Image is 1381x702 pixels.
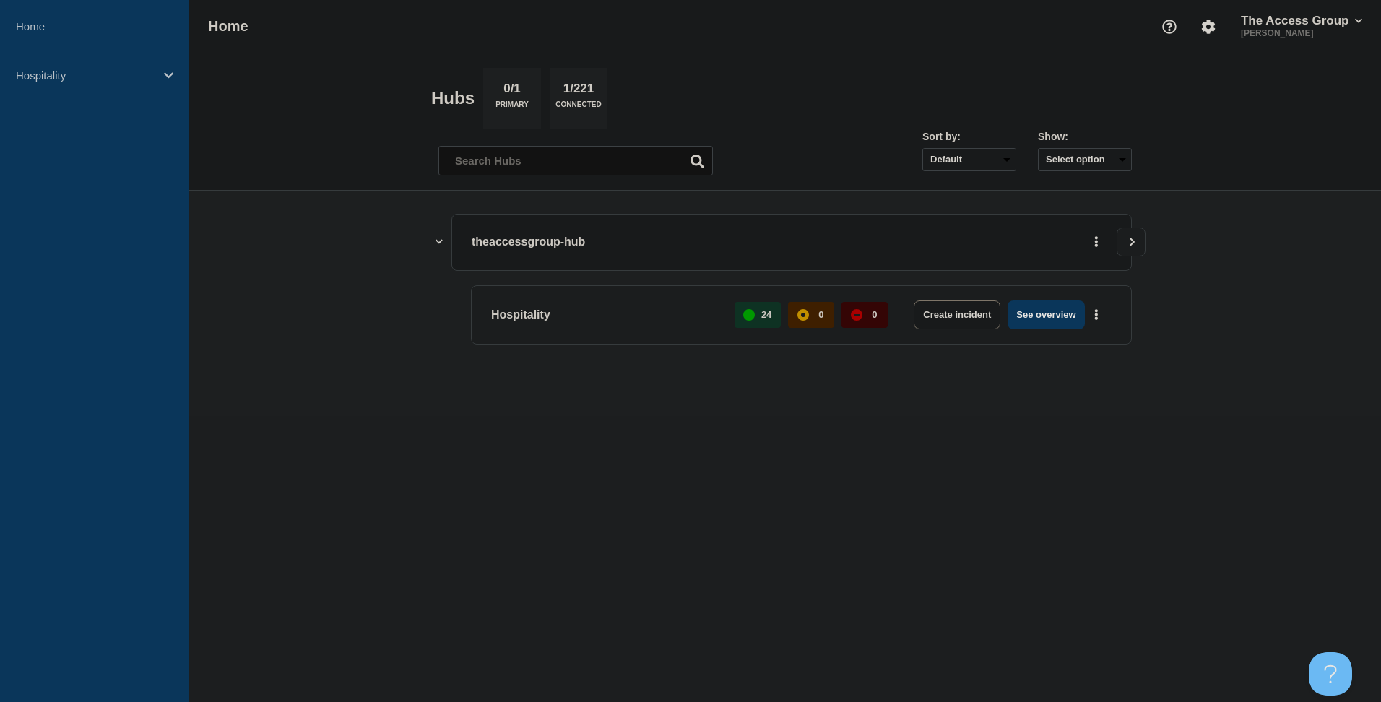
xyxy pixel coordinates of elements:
button: Account settings [1193,12,1224,42]
button: Show Connected Hubs [436,237,443,248]
button: Create incident [914,300,1000,329]
div: affected [797,309,809,321]
p: 0/1 [498,82,527,100]
button: See overview [1008,300,1084,329]
div: Show: [1038,131,1132,142]
button: More actions [1087,229,1106,256]
button: Select option [1038,148,1132,171]
h1: Home [208,18,248,35]
p: Connected [555,100,601,116]
input: Search Hubs [438,146,713,175]
div: down [851,309,862,321]
p: Hospitality [491,300,718,329]
p: 1/221 [558,82,599,100]
button: Support [1154,12,1185,42]
p: 24 [761,309,771,320]
div: Sort by: [922,131,1016,142]
button: View [1117,227,1146,256]
p: Hospitality [16,69,155,82]
p: theaccessgroup-hub [472,229,871,256]
p: Primary [495,100,529,116]
h2: Hubs [431,88,475,108]
p: [PERSON_NAME] [1238,28,1365,38]
button: More actions [1087,301,1106,328]
iframe: Help Scout Beacon - Open [1309,652,1352,695]
p: 0 [872,309,877,320]
p: 0 [818,309,823,320]
select: Sort by [922,148,1016,171]
div: up [743,309,755,321]
button: The Access Group [1238,14,1365,28]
